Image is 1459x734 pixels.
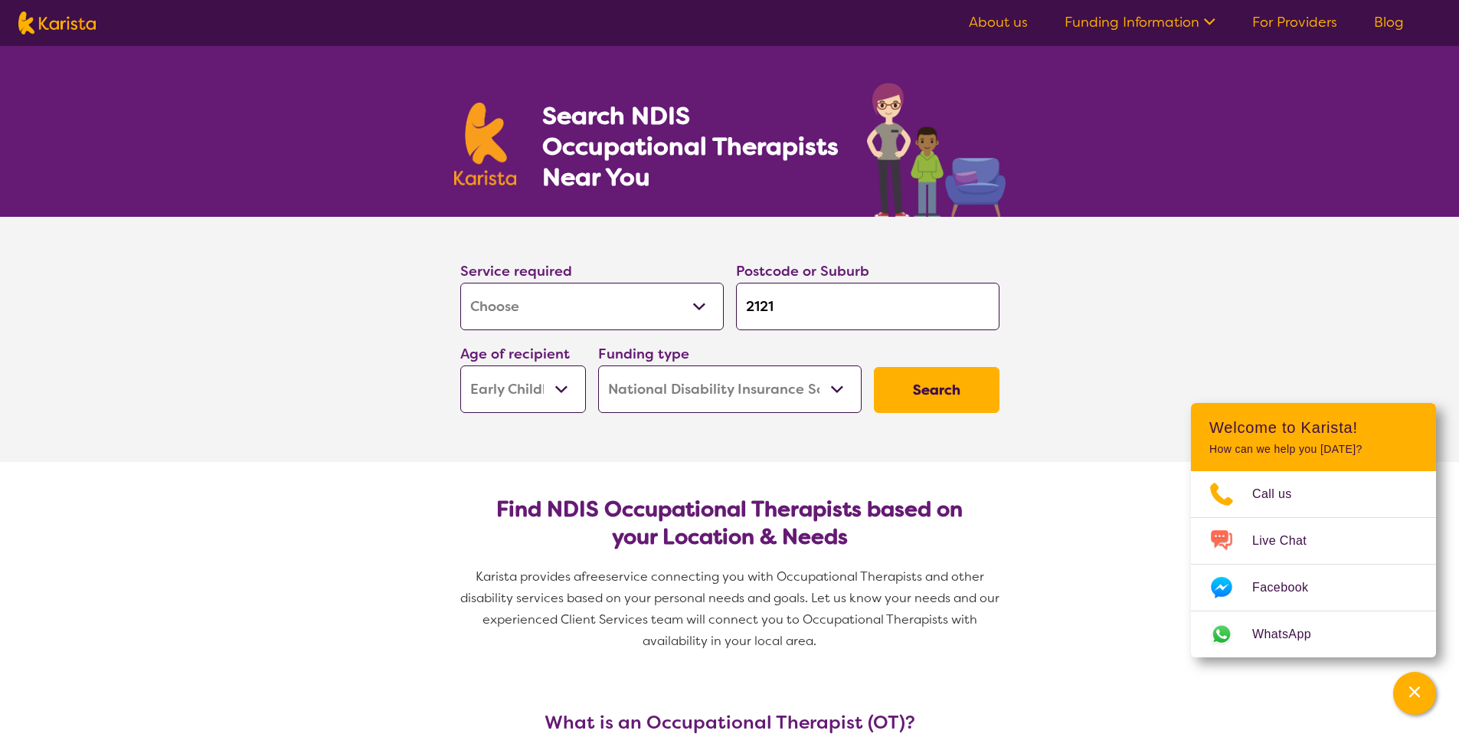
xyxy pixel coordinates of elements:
[1252,483,1310,506] span: Call us
[736,262,869,280] label: Postcode or Suburb
[1065,13,1215,31] a: Funding Information
[1191,403,1436,657] div: Channel Menu
[1209,418,1418,437] h2: Welcome to Karista!
[460,345,570,363] label: Age of recipient
[1252,623,1330,646] span: WhatsApp
[1252,576,1327,599] span: Facebook
[581,569,606,585] span: free
[18,11,96,34] img: Karista logo
[454,103,517,185] img: Karista logo
[476,569,581,585] span: Karista provides a
[1374,13,1404,31] a: Blog
[1252,13,1337,31] a: For Providers
[1209,443,1418,456] p: How can we help you [DATE]?
[1393,672,1436,715] button: Channel Menu
[1191,611,1436,657] a: Web link opens in a new tab.
[460,569,1003,649] span: service connecting you with Occupational Therapists and other disability services based on your p...
[598,345,689,363] label: Funding type
[969,13,1028,31] a: About us
[867,83,1006,217] img: occupational-therapy
[736,283,999,330] input: Type
[874,367,999,413] button: Search
[542,100,840,192] h1: Search NDIS Occupational Therapists Near You
[1252,529,1325,552] span: Live Chat
[454,712,1006,733] h3: What is an Occupational Therapist (OT)?
[473,496,987,551] h2: Find NDIS Occupational Therapists based on your Location & Needs
[1191,471,1436,657] ul: Choose channel
[460,262,572,280] label: Service required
